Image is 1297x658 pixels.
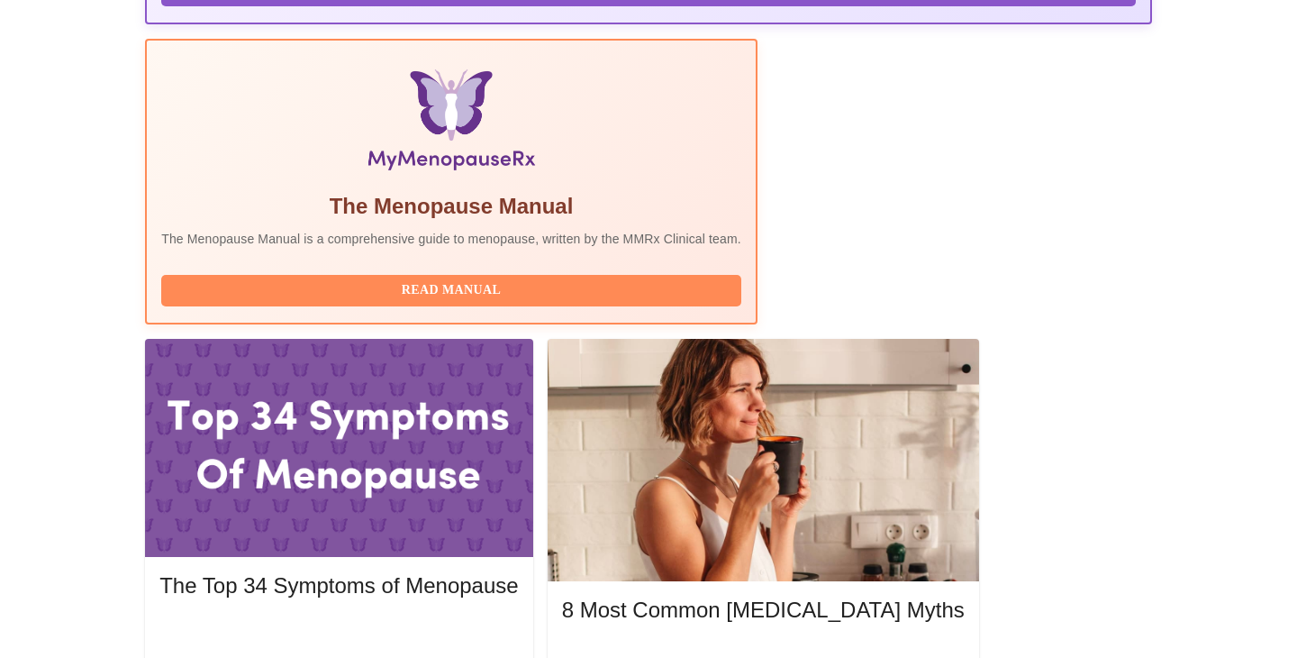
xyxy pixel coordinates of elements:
[159,623,522,638] a: Read More
[161,230,741,248] p: The Menopause Manual is a comprehensive guide to menopause, written by the MMRx Clinical team.
[179,279,723,302] span: Read Manual
[159,571,518,600] h5: The Top 34 Symptoms of Menopause
[161,275,741,306] button: Read Manual
[159,617,518,648] button: Read More
[161,281,746,297] a: Read Manual
[253,69,648,178] img: Menopause Manual
[161,192,741,221] h5: The Menopause Manual
[177,621,500,644] span: Read More
[562,596,965,625] h5: 8 Most Common [MEDICAL_DATA] Myths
